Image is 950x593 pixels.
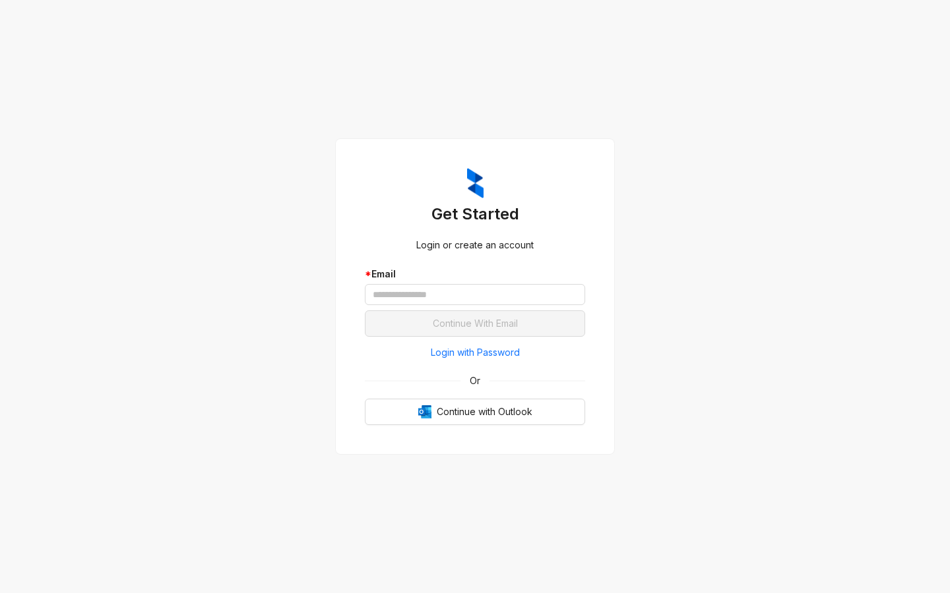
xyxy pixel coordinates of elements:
[365,238,585,252] div: Login or create an account
[365,310,585,337] button: Continue With Email
[460,374,490,388] span: Or
[365,399,585,425] button: OutlookContinue with Outlook
[467,168,484,198] img: ZumaIcon
[365,204,585,225] h3: Get Started
[365,342,585,363] button: Login with Password
[418,405,431,418] img: Outlook
[431,345,520,360] span: Login with Password
[365,267,585,281] div: Email
[437,405,532,419] span: Continue with Outlook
